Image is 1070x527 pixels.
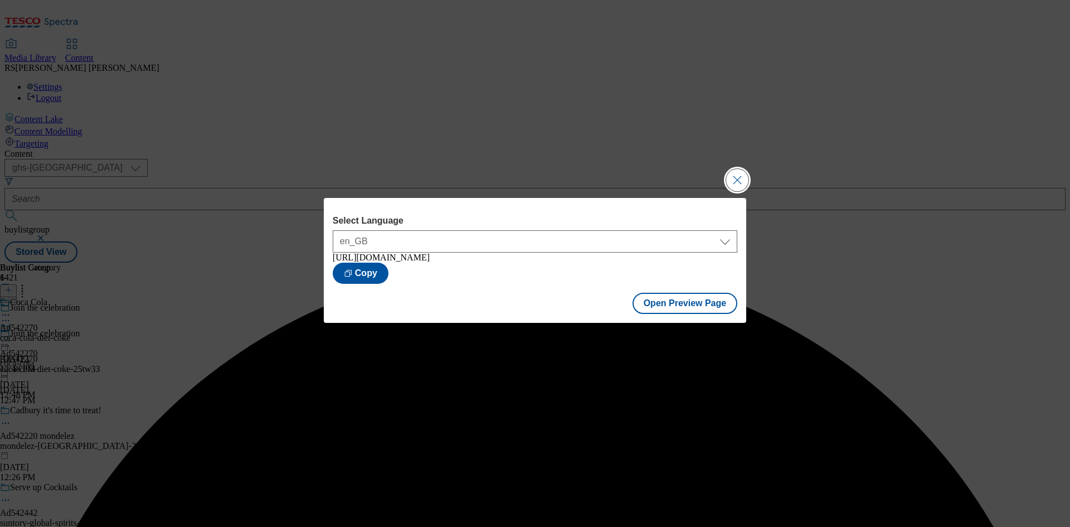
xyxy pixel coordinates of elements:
button: Open Preview Page [633,293,738,314]
button: Copy [333,263,388,284]
label: Select Language [333,216,737,226]
button: Close Modal [726,169,748,191]
div: Modal [324,198,746,323]
div: [URL][DOMAIN_NAME] [333,253,737,263]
